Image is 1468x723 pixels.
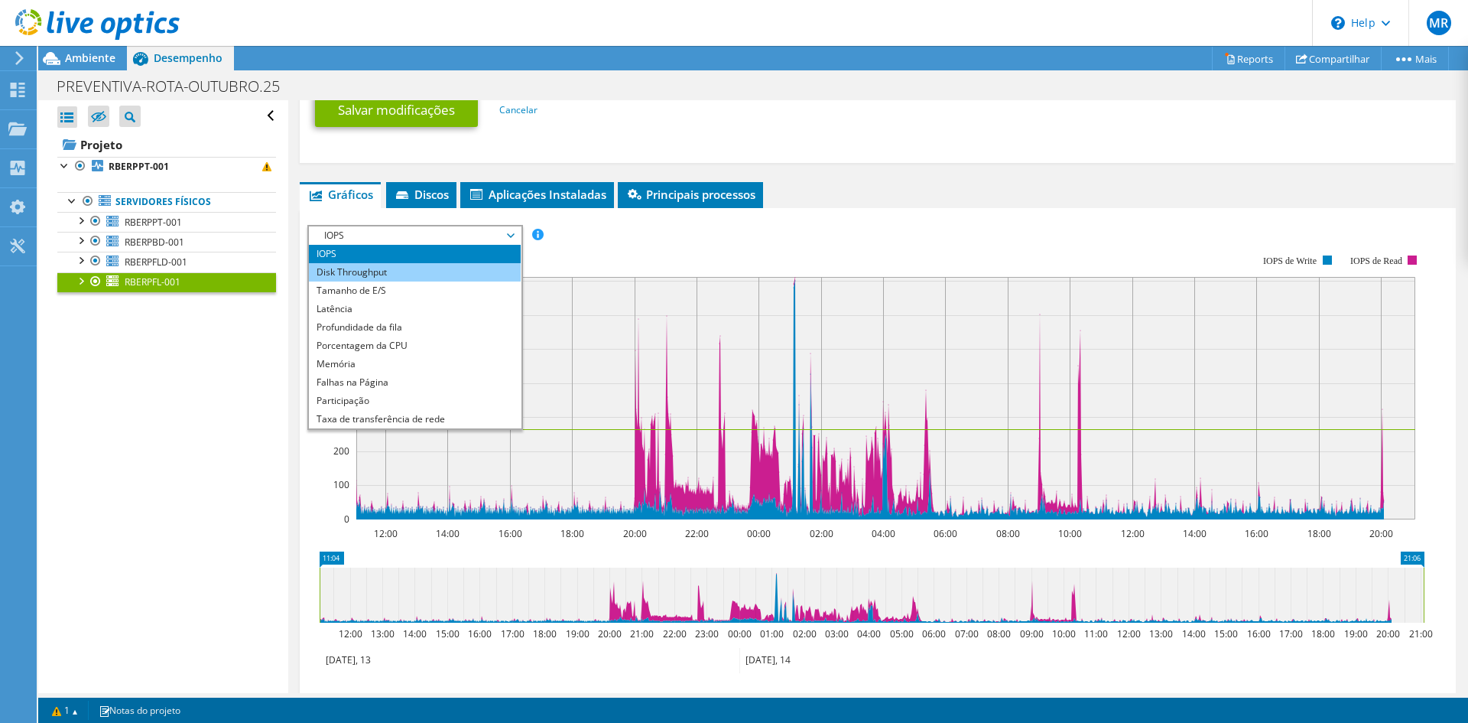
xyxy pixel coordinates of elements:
li: Porcentagem da CPU [309,337,521,355]
a: 1 [41,701,89,720]
svg: \n [1331,16,1345,30]
text: 02:00 [810,527,833,540]
text: 14:00 [403,627,427,640]
a: Cancelar [499,103,538,116]
text: 100 [333,478,349,491]
text: 20:00 [623,527,647,540]
text: 21:00 [1409,627,1433,640]
span: RBERPFL-001 [125,275,180,288]
span: Discos [394,187,449,202]
text: 20:00 [1369,527,1393,540]
text: 07:00 [955,627,979,640]
span: IOPS [317,226,513,245]
span: RBERPFLD-001 [125,256,187,269]
text: 00:00 [747,527,771,540]
a: RBERPBD-001 [57,232,276,252]
text: IOPS de Write [1263,256,1317,266]
text: 18:00 [560,527,584,540]
text: 20:00 [1376,627,1400,640]
li: Participação [309,392,521,410]
text: 10:00 [1058,527,1082,540]
text: 22:00 [663,627,687,640]
text: 15:00 [436,627,460,640]
text: 13:00 [1149,627,1173,640]
text: 19:00 [566,627,589,640]
text: 20:00 [598,627,622,640]
a: RBERPPT-001 [57,157,276,177]
span: RBERPBD-001 [125,236,184,249]
a: Servidores físicos [57,192,276,212]
text: 200 [333,445,349,458]
text: 21:00 [630,627,654,640]
text: 12:00 [374,527,398,540]
text: 14:00 [1182,627,1206,640]
text: 08:00 [996,527,1020,540]
li: Memória [309,355,521,373]
text: 0 [344,513,349,526]
text: 00:00 [728,627,752,640]
text: 14:00 [436,527,460,540]
span: Desempenho [154,50,222,65]
a: Salvar modificações [315,93,478,127]
li: Latência [309,300,521,318]
li: Profundidade da fila [309,318,521,337]
h1: PREVENTIVA-ROTA-OUTUBRO.25 [50,78,304,95]
text: 19:00 [1344,627,1368,640]
text: 18:00 [1311,627,1335,640]
li: Disk Throughput [309,263,521,282]
text: 06:00 [934,527,957,540]
text: 17:00 [501,627,525,640]
text: 14:00 [1183,527,1207,540]
text: 23:00 [695,627,719,640]
text: 16:00 [1245,527,1268,540]
text: 16:00 [468,627,492,640]
text: 15:00 [1214,627,1238,640]
text: 17:00 [1279,627,1303,640]
text: 08:00 [987,627,1011,640]
a: Reports [1212,47,1285,70]
text: 09:00 [1020,627,1044,640]
b: RBERPPT-001 [109,160,169,173]
text: 05:00 [890,627,914,640]
li: Tamanho de E/S [309,282,521,300]
li: IOPS [309,245,521,263]
text: 10:00 [1052,627,1076,640]
text: IOPS de Read [1350,256,1402,266]
li: Falhas na Página [309,373,521,392]
text: 13:00 [371,627,395,640]
text: 01:00 [760,627,784,640]
text: 12:00 [1117,627,1141,640]
span: MR [1427,11,1451,35]
a: Notas do projeto [88,701,191,720]
text: 06:00 [922,627,946,640]
span: Aplicações Instaladas [468,187,606,202]
span: Gráficos [307,187,373,202]
text: 11:00 [1084,627,1108,640]
a: Mais [1381,47,1449,70]
span: RBERPPT-001 [125,216,182,229]
text: 22:00 [685,527,709,540]
span: Ambiente [65,50,115,65]
a: Compartilhar [1284,47,1382,70]
span: Principais processos [625,187,755,202]
a: RBERPFL-001 [57,272,276,292]
a: Projeto [57,132,276,157]
text: 04:00 [872,527,895,540]
text: 12:00 [339,627,362,640]
text: 16:00 [1247,627,1271,640]
li: Taxa de transferência de rede [309,410,521,428]
text: 02:00 [793,627,817,640]
text: 12:00 [1121,527,1145,540]
text: 18:00 [533,627,557,640]
text: 16:00 [499,527,522,540]
text: 03:00 [825,627,849,640]
a: RBERPFLD-001 [57,252,276,272]
text: 18:00 [1307,527,1331,540]
text: 04:00 [857,627,881,640]
a: RBERPPT-001 [57,212,276,232]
